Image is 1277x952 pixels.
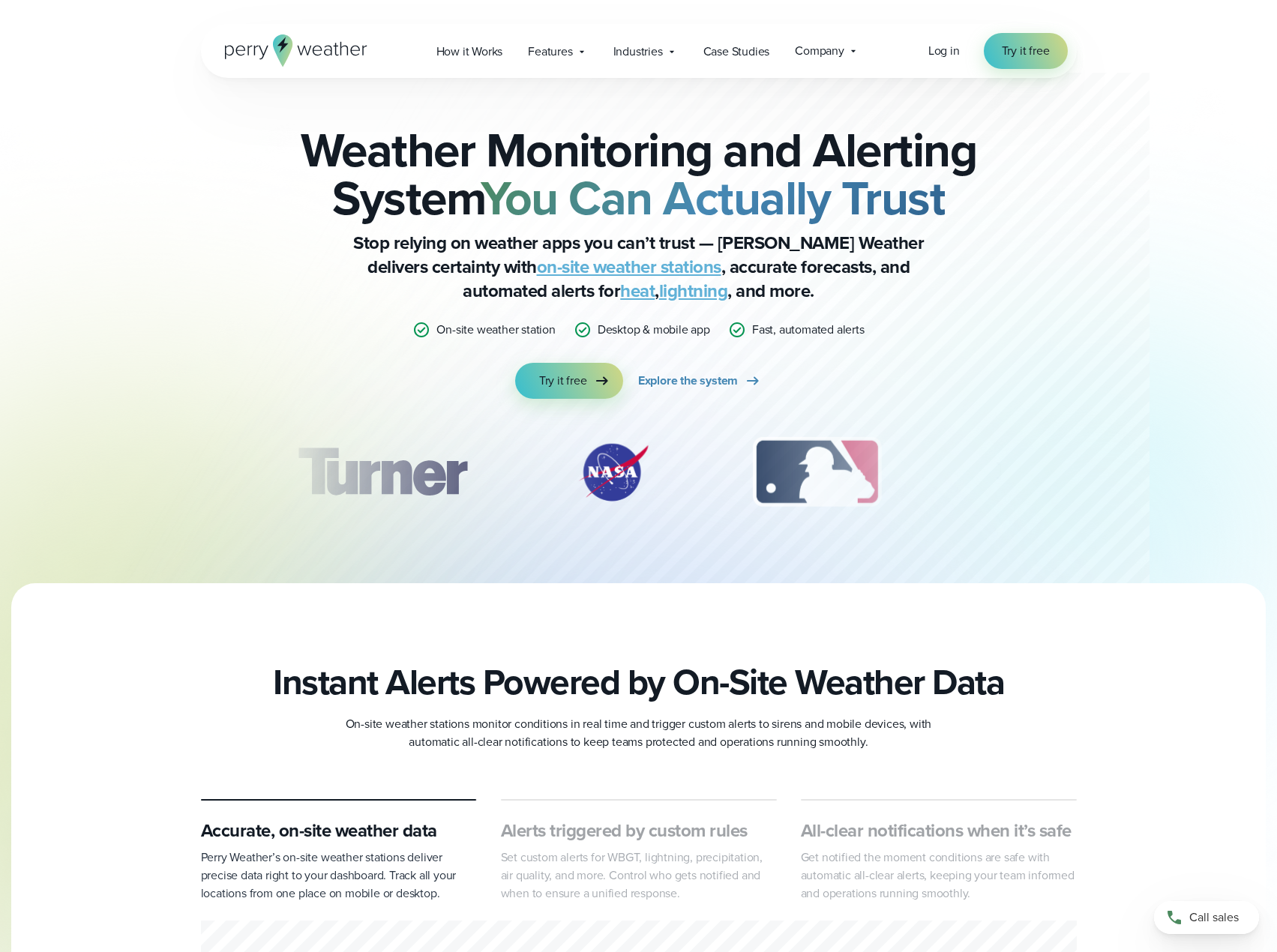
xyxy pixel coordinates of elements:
a: on-site weather stations [537,253,721,280]
p: Set custom alerts for WBGT, lightning, precipitation, air quality, and more. Control who gets not... [501,849,777,903]
div: slideshow [276,435,1002,517]
h2: Instant Alerts Powered by On-Site Weather Data [273,661,1004,703]
span: Case Studies [703,43,770,61]
div: 1 of 12 [275,435,488,510]
span: Call sales [1189,909,1239,927]
a: How it Works [424,36,516,67]
img: PGA.svg [968,435,1088,510]
p: On-site weather stations monitor conditions in real time and trigger custom alerts to sirens and ... [339,715,939,751]
a: heat [620,277,655,304]
img: NASA.svg [561,435,666,510]
h3: Alerts triggered by custom rules [501,819,777,843]
h2: Weather Monitoring and Alerting System [276,126,1002,222]
p: Stop relying on weather apps you can’t trust — [PERSON_NAME] Weather delivers certainty with , ac... [339,231,939,303]
span: How it Works [436,43,503,61]
img: MLB.svg [738,435,896,510]
span: Try it free [539,372,587,390]
h3: All-clear notifications when it’s safe [801,819,1077,843]
img: Turner-Construction_1.svg [275,435,488,510]
div: 3 of 12 [738,435,896,510]
a: Try it free [515,363,623,399]
p: Perry Weather’s on-site weather stations deliver precise data right to your dashboard. Track all ... [201,849,477,903]
strong: You Can Actually Trust [481,163,945,233]
span: Industries [613,43,663,61]
a: Call sales [1154,901,1259,934]
span: Try it free [1002,42,1050,60]
a: Log in [928,42,960,60]
span: Explore the system [638,372,738,390]
div: 2 of 12 [561,435,666,510]
a: Try it free [984,33,1068,69]
p: On-site weather station [436,321,555,339]
a: Explore the system [638,363,762,399]
p: Get notified the moment conditions are safe with automatic all-clear alerts, keeping your team in... [801,849,1077,903]
p: Desktop & mobile app [598,321,710,339]
span: Company [795,42,844,60]
a: lightning [659,277,728,304]
a: Case Studies [691,36,783,67]
p: Fast, automated alerts [752,321,865,339]
span: Features [528,43,572,61]
div: 4 of 12 [968,435,1088,510]
h3: Accurate, on-site weather data [201,819,477,843]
